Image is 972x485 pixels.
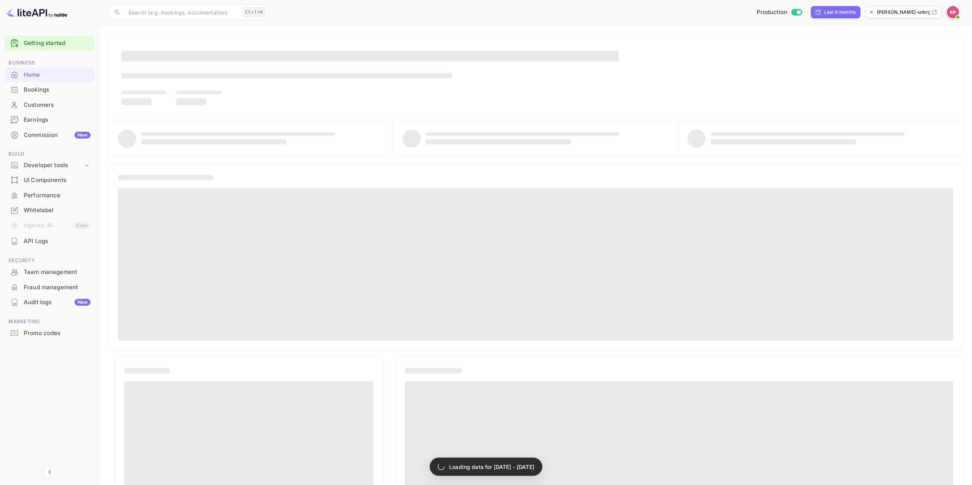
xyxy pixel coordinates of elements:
div: Promo codes [5,326,94,341]
a: Home [5,68,94,82]
div: Ctrl+K [242,7,266,17]
div: Last 6 months [824,9,856,16]
div: Team management [24,268,91,277]
div: UI Components [5,173,94,188]
span: Business [5,59,94,67]
a: API Logs [5,234,94,248]
div: API Logs [5,234,94,249]
span: Security [5,256,94,265]
div: Fraud management [5,280,94,295]
div: Developer tools [5,159,94,172]
a: Earnings [5,113,94,127]
div: Customers [5,98,94,113]
img: LiteAPI logo [6,6,67,18]
div: Whitelabel [24,206,91,215]
div: Audit logsNew [5,295,94,310]
span: Production [757,8,788,17]
a: Getting started [24,39,91,48]
div: Performance [24,191,91,200]
a: CommissionNew [5,128,94,142]
input: Search (e.g. bookings, documentation) [124,5,239,20]
div: Performance [5,188,94,203]
p: [PERSON_NAME]-unbrg.[PERSON_NAME]... [877,9,930,16]
a: Bookings [5,82,94,97]
div: Bookings [24,85,91,94]
a: Customers [5,98,94,112]
div: Earnings [24,116,91,124]
div: Commission [24,131,91,140]
div: Whitelabel [5,203,94,218]
div: Earnings [5,113,94,127]
div: Switch to Sandbox mode [754,8,805,17]
a: UI Components [5,173,94,187]
div: CommissionNew [5,128,94,143]
a: Audit logsNew [5,295,94,309]
div: Promo codes [24,329,91,338]
a: Team management [5,265,94,279]
a: Promo codes [5,326,94,340]
div: Getting started [5,35,94,51]
div: Fraud management [24,283,91,292]
img: Kobus Roux [947,6,959,18]
button: Collapse navigation [43,465,57,479]
div: API Logs [24,237,91,246]
div: UI Components [24,176,91,185]
a: Whitelabel [5,203,94,217]
a: Performance [5,188,94,202]
span: Marketing [5,317,94,326]
div: Customers [24,101,91,110]
p: Loading data for [DATE] - [DATE] [449,463,534,471]
div: New [74,299,91,306]
span: Build [5,150,94,158]
div: Home [24,71,91,79]
div: New [74,132,91,139]
div: Developer tools [24,161,83,170]
a: Fraud management [5,280,94,294]
div: Team management [5,265,94,280]
div: Audit logs [24,298,91,307]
